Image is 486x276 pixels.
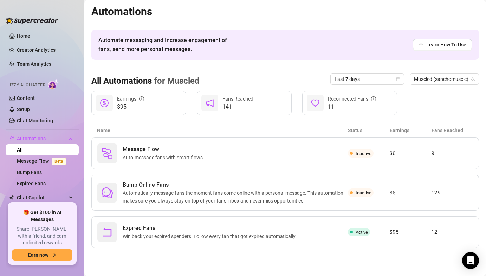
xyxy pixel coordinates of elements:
span: for Muscled [152,76,200,86]
a: Creator Analytics [17,44,73,56]
img: logo-BBDzfeDw.svg [6,17,58,24]
span: rollback [102,226,113,238]
span: Fans Reached [222,96,253,102]
a: All [17,147,23,153]
span: Last 7 days [335,74,400,84]
span: info-circle [371,96,376,101]
span: 🎁 Get $100 in AI Messages [12,209,72,223]
article: 0 [431,149,473,158]
article: $0 [389,188,431,197]
span: calendar [396,77,400,81]
span: Izzy AI Chatter [10,82,45,89]
a: Bump Fans [17,169,42,175]
span: arrow-right [51,252,56,257]
span: 11 [328,103,376,111]
span: Auto-message fans with smart flows. [123,154,207,161]
div: Reconnected Fans [328,95,376,103]
img: AI Chatter [48,79,59,89]
article: 12 [431,228,473,236]
a: Message FlowBeta [17,158,69,164]
article: $0 [389,149,431,158]
a: Chat Monitoring [17,118,53,123]
span: 141 [222,103,253,111]
div: Open Intercom Messenger [462,252,479,269]
h3: All Automations [91,76,200,87]
span: notification [206,99,214,107]
span: team [471,77,475,81]
button: Earn nowarrow-right [12,249,72,261]
span: $95 [117,103,144,111]
span: Bump Online Fans [123,181,348,189]
article: 129 [431,188,473,197]
article: Earnings [390,127,432,134]
a: Home [17,33,30,39]
span: Expired Fans [123,224,299,232]
span: Automations [17,133,67,144]
span: heart [311,99,319,107]
span: Inactive [356,190,371,195]
span: Active [356,230,368,235]
span: Muscled (sanchomuscle) [414,74,475,84]
span: Message Flow [123,145,207,154]
span: comment [102,187,113,198]
a: Setup [17,107,30,112]
span: Learn How To Use [426,41,466,49]
article: Name [97,127,348,134]
span: Inactive [356,151,371,156]
img: Chat Copilot [9,195,14,200]
span: info-circle [139,96,144,101]
a: Learn How To Use [413,39,472,50]
a: Team Analytics [17,61,51,67]
span: Chat Copilot [17,192,67,203]
h2: Automations [91,5,479,18]
span: Automate messaging and Increase engagement of fans, send more personal messages. [98,36,234,53]
article: Fans Reached [432,127,473,134]
span: Win back your expired spenders. Follow every fan that got expired automatically. [123,232,299,240]
article: Status [348,127,390,134]
span: thunderbolt [9,136,15,141]
a: Expired Fans [17,181,46,186]
article: $95 [389,228,431,236]
span: Share [PERSON_NAME] with a friend, and earn unlimited rewards [12,226,72,246]
span: read [419,42,423,47]
span: dollar [100,99,109,107]
img: svg%3e [102,148,113,159]
span: Automatically message fans the moment fans come online with a personal message. This automation m... [123,189,348,205]
a: Content [17,95,35,101]
div: Earnings [117,95,144,103]
span: Beta [52,158,66,165]
span: Earn now [28,252,48,258]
